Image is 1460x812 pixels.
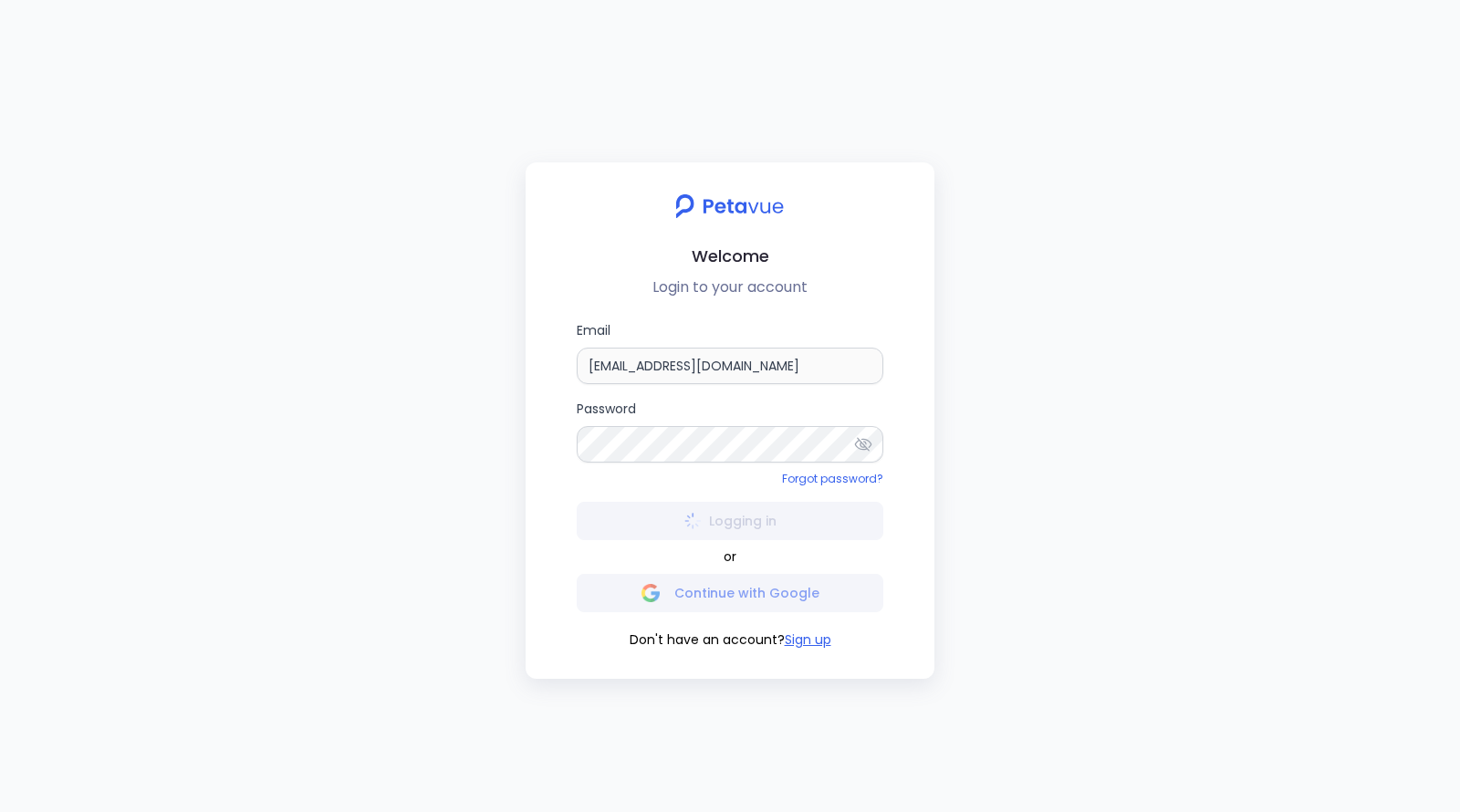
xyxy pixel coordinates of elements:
p: Login to your account [540,276,920,298]
span: or [724,547,736,567]
span: Don't have an account? [630,630,785,650]
h2: Welcome [540,243,920,269]
label: Password [577,399,883,462]
label: Email [577,320,883,384]
img: petavue logo [663,184,796,228]
input: Email [577,348,883,384]
a: Forgot password? [782,471,883,486]
button: Sign up [785,630,831,650]
input: Password [577,426,883,462]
